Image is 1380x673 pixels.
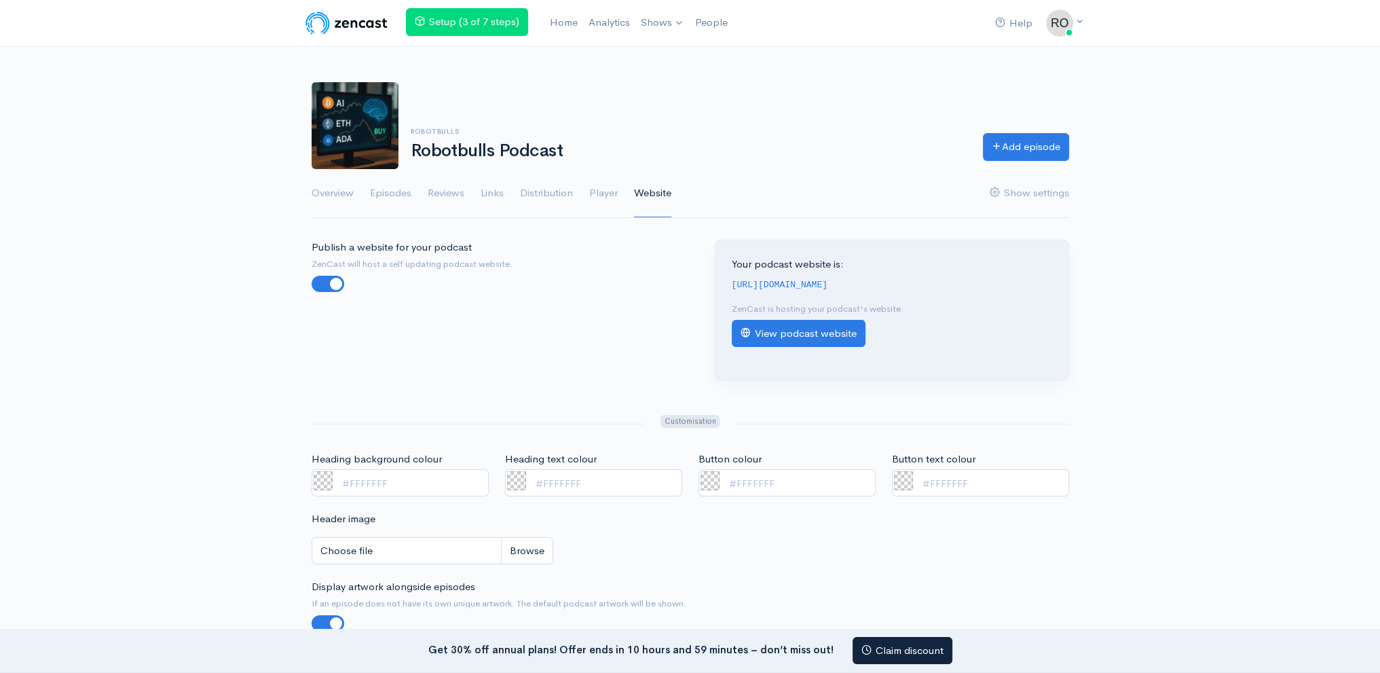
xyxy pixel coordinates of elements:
a: Home [544,8,583,37]
a: Show settings [990,169,1069,218]
a: People [690,8,733,37]
a: Claim discount [853,637,952,665]
strong: Get 30% off annual plans! Offer ends in 10 hours and 59 minutes – don’t miss out! [428,642,834,655]
a: Help [990,9,1038,38]
a: Analytics [583,8,635,37]
h6: robotbulls [411,128,967,135]
img: ... [1046,10,1073,37]
small: ZenCast will host a self updating podcast website. [312,257,682,271]
a: Overview [312,169,354,218]
a: View podcast website [732,320,865,348]
label: Publish a website for your podcast [312,240,472,255]
a: Distribution [520,169,573,218]
a: Setup (3 of 7 steps) [406,8,528,36]
small: If an episode does not have its own unique artwork. The default podcast artwork will be shown. [312,597,1069,611]
p: ZenCast is hosting your podcast's website. [732,302,1052,316]
input: #FFFFFFF [698,469,876,497]
label: Header image [312,511,375,527]
img: ZenCast Logo [303,10,390,37]
code: [URL][DOMAIN_NAME] [732,280,828,290]
a: Shows [635,8,690,38]
label: Display artwork alongside episodes [312,579,475,595]
label: Button text colour [892,452,975,467]
a: Episodes [370,169,411,218]
span: Customisation [660,415,720,428]
a: Links [481,169,504,218]
p: Your podcast website is: [732,257,1052,272]
a: Add episode [983,133,1069,161]
label: Heading text colour [505,452,597,467]
a: Reviews [428,169,464,218]
label: Heading background colour [312,452,442,467]
input: #FFFFFFF [312,469,489,497]
input: #FFFFFFF [892,469,1069,497]
a: Website [634,169,671,218]
h1: Robotbulls Podcast [411,141,967,161]
input: #FFFFFFF [505,469,682,497]
label: Button colour [698,452,762,467]
a: Player [589,169,618,218]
